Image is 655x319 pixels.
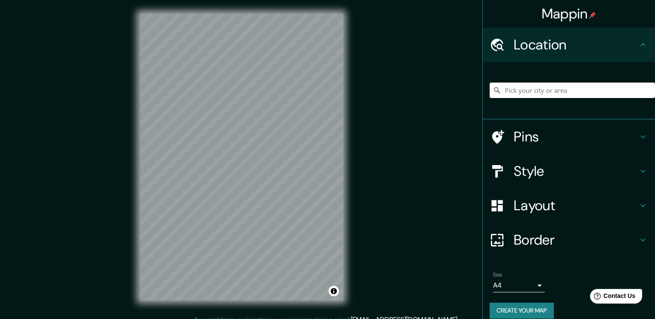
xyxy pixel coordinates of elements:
iframe: Help widget launcher [578,285,646,310]
div: Pins [483,120,655,154]
div: Style [483,154,655,188]
button: Create your map [490,303,554,319]
h4: Mappin [542,5,596,22]
div: A4 [493,279,545,292]
h4: Style [514,163,638,180]
canvas: Map [140,14,343,301]
h4: Border [514,231,638,248]
div: Location [483,28,655,62]
button: Toggle attribution [329,286,339,296]
input: Pick your city or area [490,83,655,98]
div: Border [483,223,655,257]
h4: Layout [514,197,638,214]
label: Size [493,271,502,279]
h4: Pins [514,128,638,145]
img: pin-icon.png [589,12,596,18]
div: Layout [483,188,655,223]
h4: Location [514,36,638,53]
